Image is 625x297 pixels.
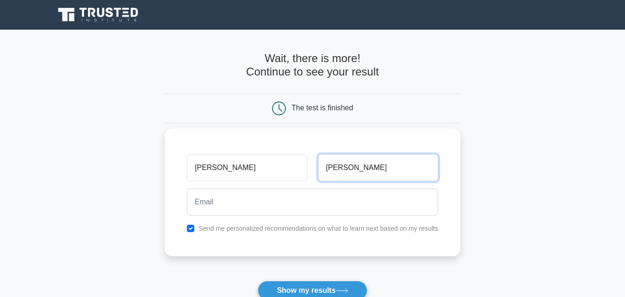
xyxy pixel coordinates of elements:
[187,154,307,181] input: First name
[198,225,438,232] label: Send me personalized recommendations on what to learn next based on my results
[291,104,353,112] div: The test is finished
[318,154,438,181] input: Last name
[187,189,438,215] input: Email
[165,52,460,79] h4: Wait, there is more! Continue to see your result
